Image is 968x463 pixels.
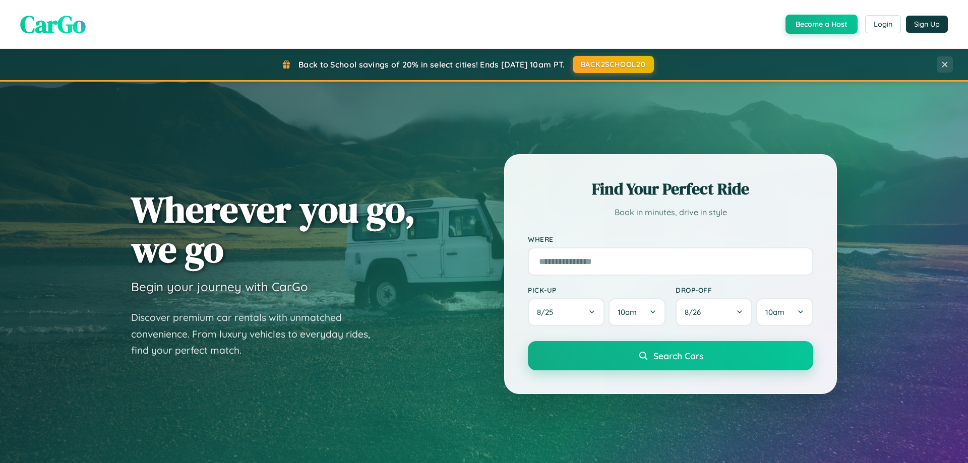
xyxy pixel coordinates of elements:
span: CarGo [20,8,86,41]
span: 8 / 26 [685,307,706,317]
label: Pick-up [528,286,665,294]
button: Login [865,15,901,33]
button: 10am [609,298,665,326]
span: 10am [618,307,637,317]
button: Sign Up [906,16,948,33]
button: Search Cars [528,341,813,370]
button: Become a Host [785,15,858,34]
button: 10am [756,298,813,326]
h3: Begin your journey with CarGo [131,279,308,294]
button: BACK2SCHOOL20 [573,56,654,73]
button: 8/26 [676,298,752,326]
span: 8 / 25 [537,307,558,317]
h2: Find Your Perfect Ride [528,178,813,200]
label: Drop-off [676,286,813,294]
span: 10am [765,307,784,317]
label: Where [528,235,813,243]
span: Back to School savings of 20% in select cities! Ends [DATE] 10am PT. [298,59,565,70]
p: Discover premium car rentals with unmatched convenience. From luxury vehicles to everyday rides, ... [131,309,383,359]
p: Book in minutes, drive in style [528,205,813,220]
h1: Wherever you go, we go [131,189,415,269]
span: Search Cars [653,350,703,361]
button: 8/25 [528,298,604,326]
